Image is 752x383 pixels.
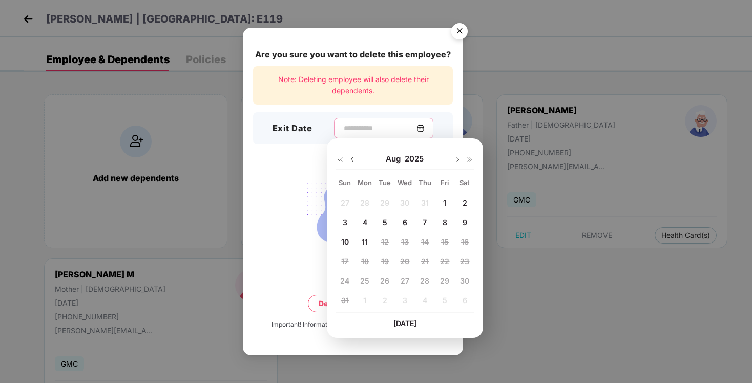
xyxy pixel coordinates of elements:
[362,237,368,246] span: 11
[271,320,434,330] div: Important! Information once deleted, can’t be recovered.
[463,198,467,207] span: 2
[376,178,394,187] div: Tue
[443,218,447,227] span: 8
[348,155,357,164] img: svg+xml;base64,PHN2ZyBpZD0iRHJvcGRvd24tMzJ4MzIiIHhtbG5zPSJodHRwOi8vd3d3LnczLm9yZy8yMDAwL3N2ZyIgd2...
[416,124,425,132] img: svg+xml;base64,PHN2ZyBpZD0iQ2FsZW5kYXItMzJ4MzIiIHhtbG5zPSJodHRwOi8vd3d3LnczLm9yZy8yMDAwL3N2ZyIgd2...
[273,122,312,135] h3: Exit Date
[453,155,462,164] img: svg+xml;base64,PHN2ZyBpZD0iRHJvcGRvd24tMzJ4MzIiIHhtbG5zPSJodHRwOi8vd3d3LnczLm9yZy8yMDAwL3N2ZyIgd2...
[403,218,407,227] span: 6
[336,178,354,187] div: Sun
[416,178,434,187] div: Thu
[445,18,474,47] img: svg+xml;base64,PHN2ZyB4bWxucz0iaHR0cDovL3d3dy53My5vcmcvMjAwMC9zdmciIHdpZHRoPSI1NiIgaGVpZ2h0PSI1Ni...
[343,218,347,227] span: 3
[383,218,387,227] span: 5
[445,18,473,46] button: Close
[423,218,427,227] span: 7
[393,319,416,328] span: [DATE]
[436,178,454,187] div: Fri
[356,178,374,187] div: Mon
[363,218,367,227] span: 4
[466,155,474,164] img: svg+xml;base64,PHN2ZyB4bWxucz0iaHR0cDovL3d3dy53My5vcmcvMjAwMC9zdmciIHdpZHRoPSIxNiIgaGVpZ2h0PSIxNi...
[336,155,344,164] img: svg+xml;base64,PHN2ZyB4bWxucz0iaHR0cDovL3d3dy53My5vcmcvMjAwMC9zdmciIHdpZHRoPSIxNiIgaGVpZ2h0PSIxNi...
[253,66,453,105] div: Note: Deleting employee will also delete their dependents.
[396,178,414,187] div: Wed
[463,218,467,227] span: 9
[296,173,410,253] img: svg+xml;base64,PHN2ZyB4bWxucz0iaHR0cDovL3d3dy53My5vcmcvMjAwMC9zdmciIHdpZHRoPSIyMjQiIGhlaWdodD0iMT...
[443,198,446,207] span: 1
[253,48,453,61] div: Are you sure you want to delete this employee?
[405,154,424,164] span: 2025
[456,178,474,187] div: Sat
[341,237,349,246] span: 10
[308,295,398,312] button: Delete permanently
[386,154,405,164] span: Aug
